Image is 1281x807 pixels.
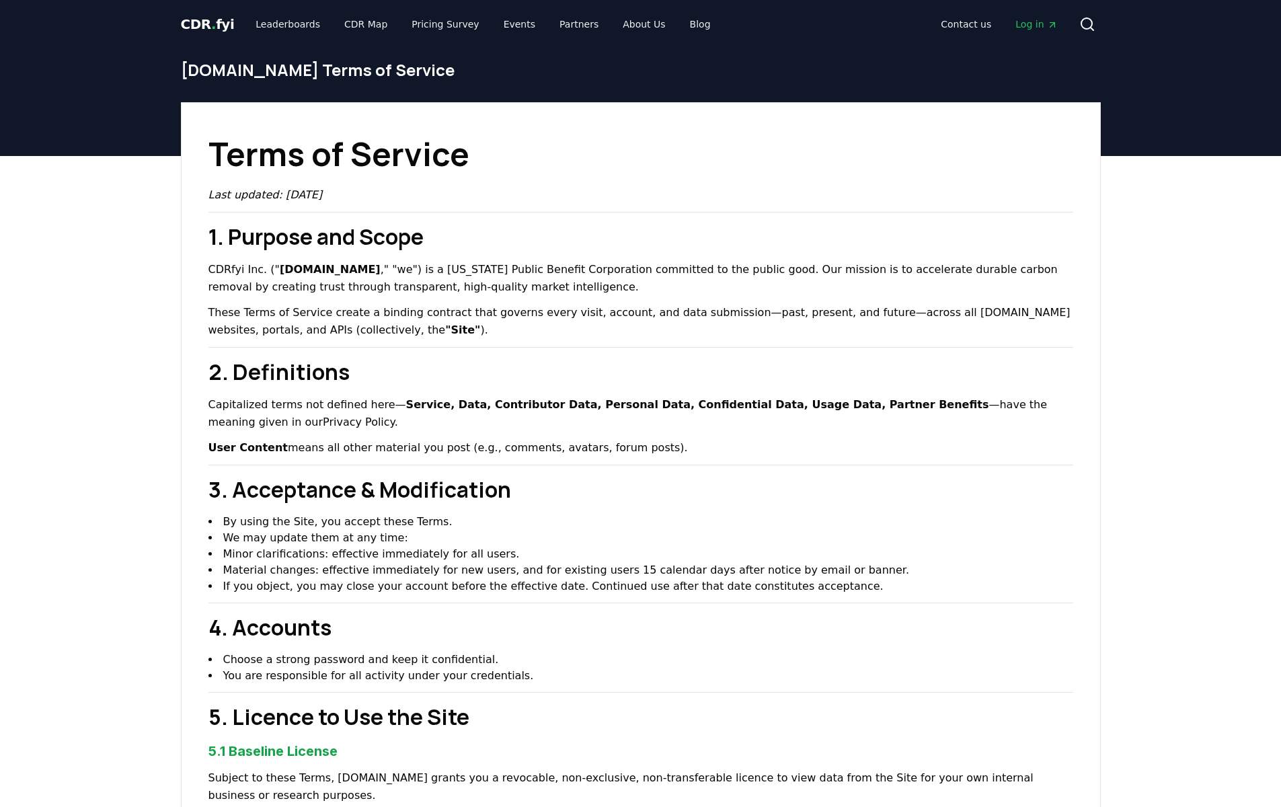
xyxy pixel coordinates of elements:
[211,16,216,32] span: .
[181,16,235,32] span: CDR fyi
[208,562,1073,578] li: Material changes: effective immediately for new users, and for existing users 15 calendar days af...
[208,701,1073,733] h2: 5. Licence to Use the Site
[208,611,1073,644] h2: 4. Accounts
[245,12,331,36] a: Leaderboards
[208,130,1073,178] h1: Terms of Service
[208,652,1073,668] li: Choose a strong password and keep it confidential.
[401,12,490,36] a: Pricing Survey
[493,12,546,36] a: Events
[208,473,1073,506] h2: 3. Acceptance & Modification
[930,12,1002,36] a: Contact us
[208,261,1073,296] p: CDRfyi Inc. (" ," "we") is a [US_STATE] Public Benefit Corporation committed to the public good. ...
[208,668,1073,684] li: You are responsible for all activity under your credentials.
[208,769,1073,804] p: Subject to these Terms, [DOMAIN_NAME] grants you a revocable, non-exclusive, non-transferable lic...
[208,356,1073,388] h2: 2. Definitions
[208,441,288,454] strong: User Content
[930,12,1068,36] nav: Main
[208,546,1073,562] li: Minor clarifications: effective immediately for all users.
[1015,17,1057,31] span: Log in
[208,439,1073,457] p: means all other material you post (e.g., comments, avatars, forum posts).
[334,12,398,36] a: CDR Map
[208,221,1073,253] h2: 1. Purpose and Scope
[1005,12,1068,36] a: Log in
[208,741,1073,761] h3: 5.1 Baseline License
[208,514,1073,530] li: By using the Site, you accept these Terms.
[208,188,323,201] em: Last updated: [DATE]
[245,12,721,36] nav: Main
[406,398,989,411] strong: Service, Data, Contributor Data, Personal Data, Confidential Data, Usage Data, Partner Benefits
[549,12,609,36] a: Partners
[208,304,1073,339] p: These Terms of Service create a binding contract that governs every visit, account, and data subm...
[208,578,1073,594] li: If you object, you may close your account before the effective date. Continued use after that dat...
[679,12,722,36] a: Blog
[280,263,381,276] strong: [DOMAIN_NAME]
[181,15,235,34] a: CDR.fyi
[323,416,395,428] a: Privacy Policy
[445,323,480,336] strong: "Site"
[181,59,1101,81] h1: [DOMAIN_NAME] Terms of Service
[208,396,1073,431] p: Capitalized terms not defined here— —have the meaning given in our .
[208,530,1073,578] li: We may update them at any time:
[612,12,676,36] a: About Us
